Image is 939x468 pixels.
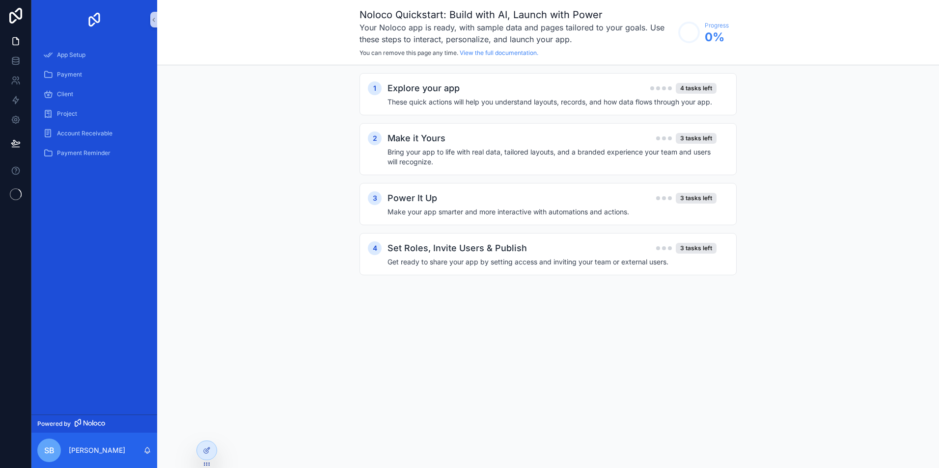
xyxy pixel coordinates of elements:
[359,22,673,45] h3: Your Noloco app is ready, with sample data and pages tailored to your goals. Use these steps to i...
[57,130,112,137] span: Account Receivable
[69,445,125,455] p: [PERSON_NAME]
[57,149,110,157] span: Payment Reminder
[37,46,151,64] a: App Setup
[37,144,151,162] a: Payment Reminder
[57,71,82,78] span: Payment
[37,420,71,428] span: Powered by
[359,8,673,22] h1: Noloco Quickstart: Build with AI, Launch with Power
[705,22,729,29] span: Progress
[57,110,77,118] span: Project
[86,12,102,27] img: App logo
[31,415,157,433] a: Powered by
[37,85,151,103] a: Client
[460,49,538,56] a: View the full documentation.
[31,39,157,175] div: scrollable content
[37,125,151,142] a: Account Receivable
[705,29,729,45] span: 0 %
[359,49,458,56] span: You can remove this page any time.
[57,90,73,98] span: Client
[57,51,85,59] span: App Setup
[44,444,55,456] span: SB
[37,66,151,83] a: Payment
[37,105,151,123] a: Project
